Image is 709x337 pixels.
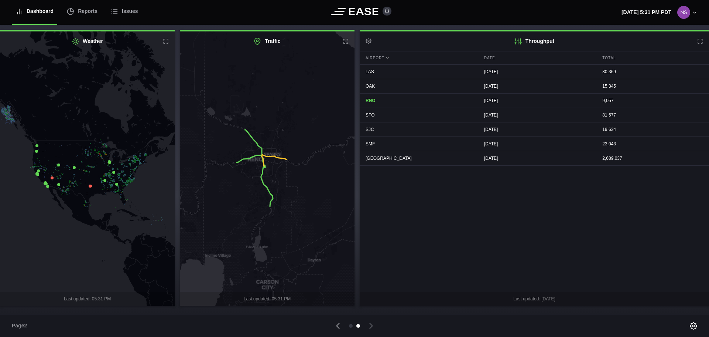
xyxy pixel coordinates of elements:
span: RNO [366,98,376,103]
div: SFO [360,108,472,122]
div: [DATE] [478,108,591,122]
div: 2,689,037 [596,151,709,165]
div: Last updated: [DATE] [360,292,709,306]
div: 23,043 [596,137,709,151]
div: 80,369 [596,65,709,79]
div: Total [596,51,709,64]
div: [DATE] [478,65,591,79]
div: Date [478,51,591,64]
div: OAK [360,79,472,93]
h2: Traffic [180,31,354,51]
div: 9,057 [596,94,709,108]
div: [DATE] [478,122,591,137]
div: 15,345 [596,79,709,93]
img: 9640f074e889a8b80c0ceb7351e83e6b [677,6,690,19]
p: [DATE] 5:31 PM PDT [621,9,671,16]
div: [DATE] [478,79,591,93]
div: Airport [360,51,472,64]
div: 81,577 [596,108,709,122]
div: Last updated: 05:31 PM [180,292,354,306]
div: [DATE] [478,151,591,165]
div: [GEOGRAPHIC_DATA] [360,151,472,165]
div: [DATE] [478,94,591,108]
div: SMF [360,137,472,151]
div: [DATE] [478,137,591,151]
span: Page 2 [12,322,30,330]
div: 19,634 [596,122,709,137]
h2: Throughput [360,31,709,51]
div: LAS [360,65,472,79]
div: SJC [360,122,472,137]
